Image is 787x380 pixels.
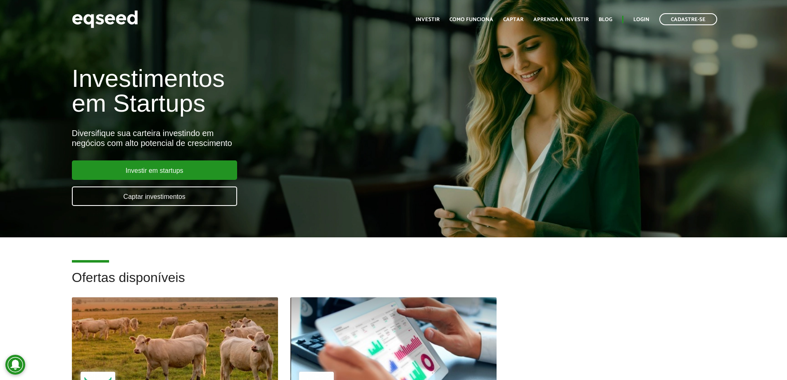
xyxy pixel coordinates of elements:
[72,160,237,180] a: Investir em startups
[72,128,453,148] div: Diversifique sua carteira investindo em negócios com alto potencial de crescimento
[503,17,523,22] a: Captar
[659,13,717,25] a: Cadastre-se
[72,8,138,30] img: EqSeed
[72,270,716,297] h2: Ofertas disponíveis
[72,66,453,116] h1: Investimentos em Startups
[533,17,589,22] a: Aprenda a investir
[599,17,612,22] a: Blog
[72,186,237,206] a: Captar investimentos
[633,17,649,22] a: Login
[416,17,440,22] a: Investir
[449,17,493,22] a: Como funciona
